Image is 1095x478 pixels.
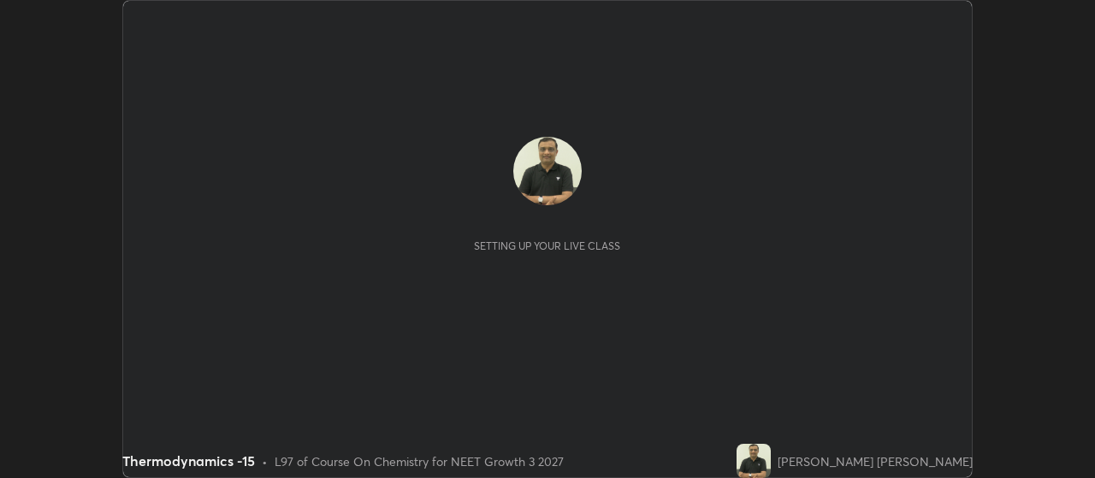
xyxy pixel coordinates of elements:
[275,452,564,470] div: L97 of Course On Chemistry for NEET Growth 3 2027
[778,452,973,470] div: [PERSON_NAME] [PERSON_NAME]
[122,451,255,471] div: Thermodynamics -15
[737,444,771,478] img: c1bf5c605d094494930ac0d8144797cf.jpg
[262,452,268,470] div: •
[474,239,620,252] div: Setting up your live class
[513,137,582,205] img: c1bf5c605d094494930ac0d8144797cf.jpg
